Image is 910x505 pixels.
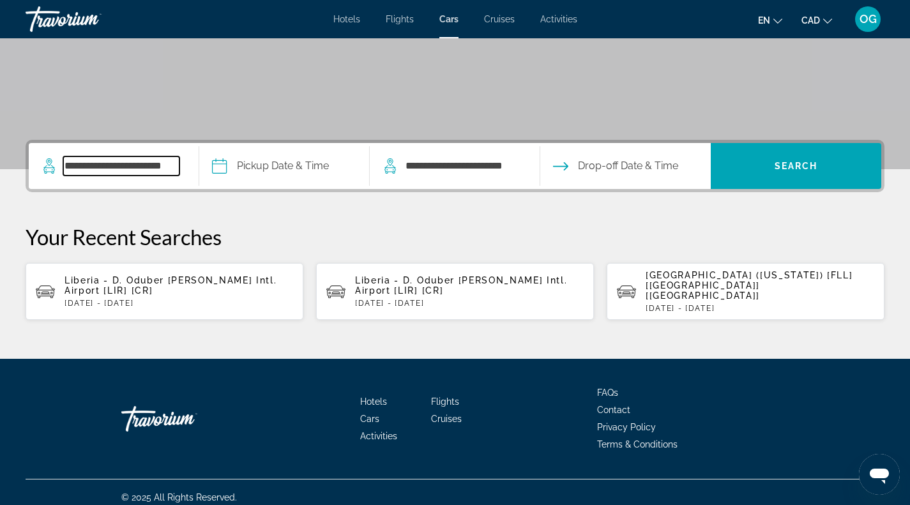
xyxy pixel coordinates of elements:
[29,143,881,189] div: Search widget
[711,143,881,189] button: Search
[859,454,900,495] iframe: Button to launch messaging window
[360,431,397,441] a: Activities
[758,15,770,26] span: en
[553,143,678,189] button: Open drop-off date and time picker
[801,15,820,26] span: CAD
[597,405,630,415] a: Contact
[607,262,884,320] button: [GEOGRAPHIC_DATA] ([US_STATE]) [FLL] [[GEOGRAPHIC_DATA]] [[GEOGRAPHIC_DATA]][DATE] - [DATE]
[121,400,249,438] a: Go Home
[597,388,618,398] a: FAQs
[540,14,577,24] a: Activities
[484,14,515,24] a: Cruises
[404,156,520,176] input: Search dropoff location
[431,414,462,424] a: Cruises
[578,157,678,175] span: Drop-off Date & Time
[316,262,594,320] button: Liberia - D. Oduber [PERSON_NAME] Intl. Airport [LIR] [CR][DATE] - [DATE]
[801,11,832,29] button: Change currency
[646,270,853,301] span: [GEOGRAPHIC_DATA] ([US_STATE]) [FLL] [[GEOGRAPHIC_DATA]] [[GEOGRAPHIC_DATA]]
[26,3,153,36] a: Travorium
[775,161,818,171] span: Search
[26,262,303,320] button: Liberia - D. Oduber [PERSON_NAME] Intl. Airport [LIR] [CR][DATE] - [DATE]
[333,14,360,24] a: Hotels
[597,422,656,432] a: Privacy Policy
[360,414,379,424] a: Cars
[439,14,459,24] a: Cars
[355,299,584,308] p: [DATE] - [DATE]
[360,396,387,407] a: Hotels
[64,299,293,308] p: [DATE] - [DATE]
[758,11,782,29] button: Change language
[860,13,877,26] span: OG
[64,275,277,296] span: Liberia - D. Oduber [PERSON_NAME] Intl. Airport [LIR] [CR]
[597,439,678,449] a: Terms & Conditions
[646,304,874,313] p: [DATE] - [DATE]
[121,492,237,502] span: © 2025 All Rights Reserved.
[431,396,459,407] a: Flights
[63,156,179,176] input: Search pickup location
[851,6,884,33] button: User Menu
[355,275,568,296] span: Liberia - D. Oduber [PERSON_NAME] Intl. Airport [LIR] [CR]
[386,14,414,24] a: Flights
[26,224,884,250] p: Your Recent Searches
[212,143,329,189] button: Pickup date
